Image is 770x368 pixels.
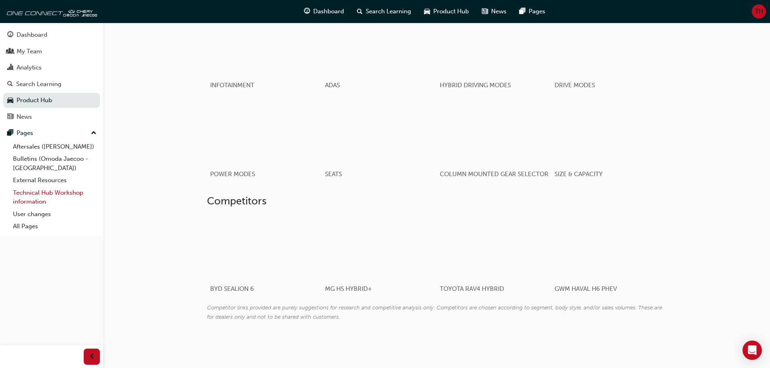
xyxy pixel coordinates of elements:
span: guage-icon [7,32,13,39]
button: DashboardMy TeamAnalyticsSearch LearningProduct HubNews [3,26,100,126]
span: ADAS [325,82,340,89]
img: oneconnect [4,3,97,19]
div: Open Intercom Messenger [743,341,762,360]
button: SIZE & CAPACITY [551,99,666,189]
span: HYBRID DRIVING MODES [440,82,511,89]
span: people-icon [7,48,13,55]
button: DRIVE MODES [551,10,666,99]
span: COLUMN MOUNTED GEAR SELECTOR [440,170,548,178]
button: COLUMN MOUNTED GEAR SELECTOR [437,99,551,189]
span: guage-icon [304,6,310,17]
div: Pages [17,128,33,138]
span: MG HS HYBRID+ [325,285,372,292]
button: SEATS [322,99,437,189]
span: news-icon [482,6,488,17]
span: DRIVE MODES [555,82,595,89]
a: news-iconNews [475,3,513,20]
a: guage-iconDashboard [297,3,350,20]
button: INFOTAINMENT [207,10,322,99]
span: SIZE & CAPACITY [555,170,603,178]
span: search-icon [7,81,13,88]
button: POWER MODES [207,99,322,189]
div: Analytics [17,63,42,72]
span: chart-icon [7,64,13,71]
a: GWM HAVAL H6 PHEV [551,214,666,303]
span: Dashboard [313,7,344,16]
a: MG HS HYBRID+ [322,214,437,303]
a: search-iconSearch Learning [350,3,418,20]
button: ADAS [322,10,437,99]
a: Bulletins (Omoda Jaecoo - [GEOGRAPHIC_DATA]) [10,153,100,174]
span: car-icon [424,6,430,17]
h2: Competitors [207,195,666,208]
a: TOYOTA RAV4 HYBRID [437,214,551,303]
a: pages-iconPages [513,3,552,20]
button: Pages [3,126,100,141]
span: TH [755,7,763,16]
span: News [491,7,506,16]
a: Product Hub [3,93,100,108]
span: GWM HAVAL H6 PHEV [555,285,617,292]
a: News [3,109,100,124]
span: pages-icon [519,6,525,17]
a: Aftersales ([PERSON_NAME]) [10,141,100,153]
a: User changes [10,208,100,221]
button: HYBRID DRIVING MODES [437,10,551,99]
a: External Resources [10,174,100,187]
span: INFOTAINMENT [210,82,254,89]
span: up-icon [91,128,97,139]
span: Search Learning [366,7,411,16]
span: SEATS [325,170,342,178]
a: car-iconProduct Hub [418,3,475,20]
a: My Team [3,44,100,59]
span: BYD SEALION 6 [210,285,254,292]
div: My Team [17,47,42,56]
span: search-icon [357,6,363,17]
span: news-icon [7,114,13,121]
span: Product Hub [433,7,469,16]
a: Search Learning [3,77,100,92]
div: News [17,112,32,122]
span: Competitor links provided are purely suggestions for research and competitive analysis only. Comp... [207,304,662,321]
a: BYD SEALION 6 [207,214,322,303]
span: POWER MODES [210,170,255,178]
div: Dashboard [17,30,47,40]
span: TOYOTA RAV4 HYBRID [440,285,504,292]
a: Technical Hub Workshop information [10,187,100,208]
span: prev-icon [89,352,95,362]
button: TH [752,4,766,19]
span: Pages [529,7,545,16]
span: car-icon [7,97,13,104]
a: Analytics [3,60,100,75]
span: pages-icon [7,130,13,137]
a: All Pages [10,220,100,233]
a: Dashboard [3,27,100,42]
div: Search Learning [16,80,61,89]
